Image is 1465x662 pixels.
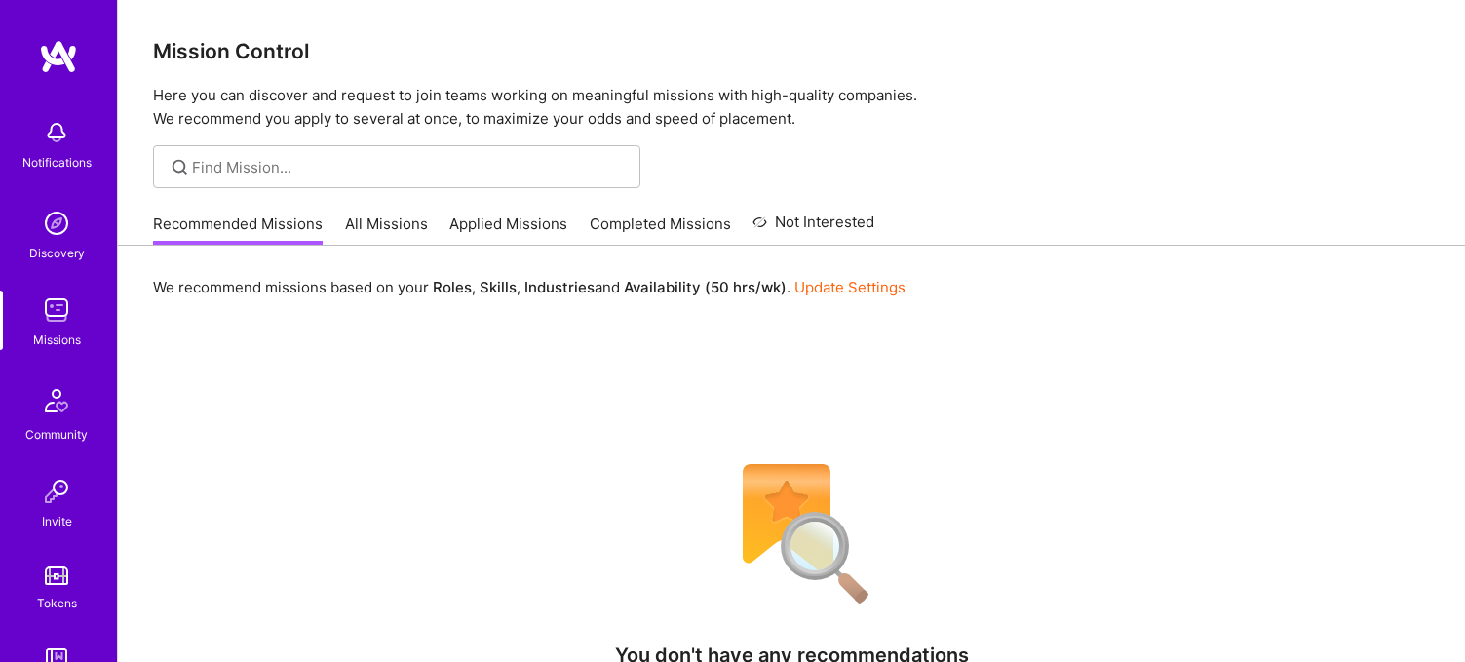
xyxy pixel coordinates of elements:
[624,278,787,296] b: Availability (50 hrs/wk)
[480,278,517,296] b: Skills
[29,243,85,263] div: Discovery
[433,278,472,296] b: Roles
[25,424,88,445] div: Community
[45,566,68,585] img: tokens
[33,377,80,424] img: Community
[37,204,76,243] img: discovery
[449,214,567,246] a: Applied Missions
[153,277,906,297] p: We recommend missions based on your , , and .
[752,211,874,246] a: Not Interested
[153,39,1430,63] h3: Mission Control
[37,113,76,152] img: bell
[153,84,1430,131] p: Here you can discover and request to join teams working on meaningful missions with high-quality ...
[22,152,92,173] div: Notifications
[33,330,81,350] div: Missions
[192,157,626,177] input: Find Mission...
[39,39,78,74] img: logo
[590,214,731,246] a: Completed Missions
[37,593,77,613] div: Tokens
[169,156,191,178] i: icon SearchGrey
[709,451,874,617] img: No Results
[37,291,76,330] img: teamwork
[345,214,428,246] a: All Missions
[524,278,595,296] b: Industries
[37,472,76,511] img: Invite
[153,214,323,246] a: Recommended Missions
[794,278,906,296] a: Update Settings
[42,511,72,531] div: Invite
